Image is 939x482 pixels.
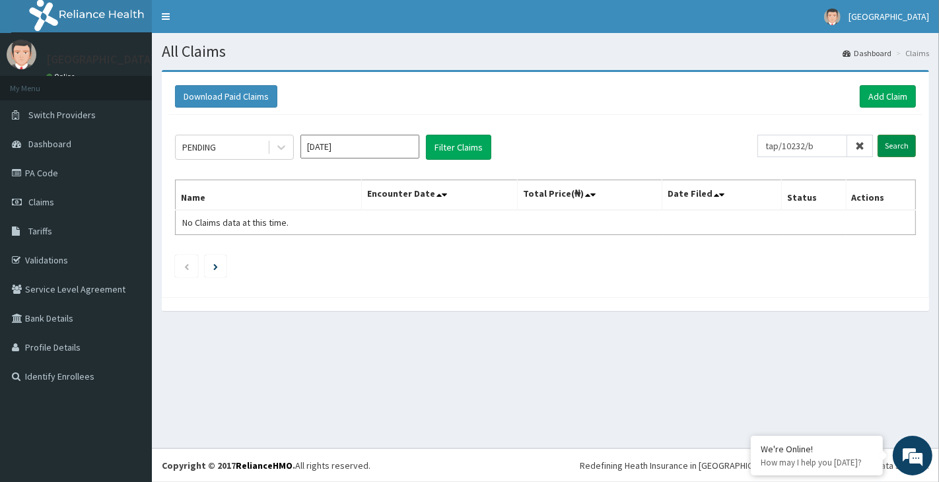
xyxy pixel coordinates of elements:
[362,180,518,211] th: Encounter Date
[28,138,71,150] span: Dashboard
[782,180,847,211] th: Status
[46,53,155,65] p: [GEOGRAPHIC_DATA]
[580,459,929,472] div: Redefining Heath Insurance in [GEOGRAPHIC_DATA] using Telemedicine and Data Science!
[46,72,78,81] a: Online
[175,85,277,108] button: Download Paid Claims
[162,460,295,471] strong: Copyright © 2017 .
[878,135,916,157] input: Search
[843,48,891,59] a: Dashboard
[176,180,362,211] th: Name
[182,141,216,154] div: PENDING
[182,217,289,228] span: No Claims data at this time.
[236,460,293,471] a: RelianceHMO
[849,11,929,22] span: [GEOGRAPHIC_DATA]
[28,225,52,237] span: Tariffs
[824,9,841,25] img: User Image
[300,135,419,158] input: Select Month and Year
[518,180,662,211] th: Total Price(₦)
[761,443,873,455] div: We're Online!
[28,196,54,208] span: Claims
[757,135,847,157] input: Search by HMO ID
[761,457,873,468] p: How may I help you today?
[860,85,916,108] a: Add Claim
[28,109,96,121] span: Switch Providers
[213,260,218,272] a: Next page
[893,48,929,59] li: Claims
[426,135,491,160] button: Filter Claims
[152,448,939,482] footer: All rights reserved.
[7,40,36,69] img: User Image
[162,43,929,60] h1: All Claims
[184,260,190,272] a: Previous page
[662,180,782,211] th: Date Filed
[846,180,915,211] th: Actions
